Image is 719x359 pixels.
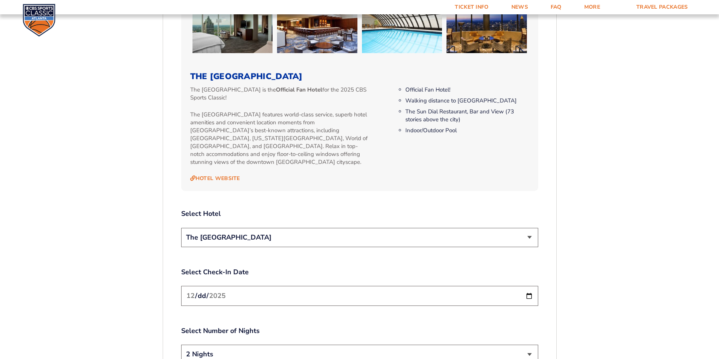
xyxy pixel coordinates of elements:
li: Walking distance to [GEOGRAPHIC_DATA] [405,97,529,105]
li: Official Fan Hotel! [405,86,529,94]
li: Indoor/Outdoor Pool [405,127,529,134]
label: Select Number of Nights [181,326,538,336]
li: The Sun Dial Restaurant, Bar and View (73 stories above the city) [405,108,529,124]
label: Select Check-In Date [181,267,538,277]
img: CBS Sports Classic [23,4,55,37]
p: The [GEOGRAPHIC_DATA] features world-class service, superb hotel amenities and convenient locatio... [190,111,371,166]
a: Hotel Website [190,175,240,182]
label: Select Hotel [181,209,538,218]
strong: Official Fan Hotel [276,86,322,93]
h3: The [GEOGRAPHIC_DATA] [190,72,529,81]
p: The [GEOGRAPHIC_DATA] is the for the 2025 CBS Sports Classic! [190,86,371,102]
